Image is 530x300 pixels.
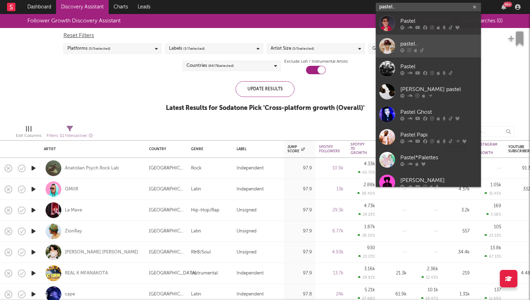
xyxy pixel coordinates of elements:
div: 97.9 [287,164,312,173]
div: 97.9 [287,227,312,236]
div: Latin [191,185,201,194]
div: Pastel [400,17,477,25]
div: Jump Score [287,145,305,153]
a: [PERSON_NAME] [376,171,481,194]
div: 930 [367,246,375,250]
label: Exclude Lofi / Instrumental Artists [284,57,348,66]
div: Genres [372,44,413,53]
div: Instagram 7D Growth [477,142,497,155]
div: Pastel Papi [400,131,477,139]
div: 4.93k [319,248,344,257]
div: Independent [237,164,264,173]
a: Pastel Ghost [376,103,481,126]
div: [PERSON_NAME] pastel [400,85,477,93]
div: 97.9 [287,248,312,257]
div: 13k [319,185,344,194]
div: 4.33k [364,162,375,166]
div: 34.4k [445,248,470,257]
div: 24k [319,290,344,299]
a: Anatolian Psych Rock Lab [65,165,119,172]
div: 137 [494,288,501,292]
div: [GEOGRAPHIC_DATA] [149,269,196,278]
div: 5.21k [365,288,375,292]
a: Pastel [376,57,481,80]
div: [GEOGRAPHIC_DATA] [149,164,184,173]
a: [PERSON_NAME] [PERSON_NAME] [65,249,138,256]
div: Follower Growth Discovery Assistant [27,17,121,25]
div: 169 [494,204,501,208]
div: 21.3k [382,269,407,278]
div: Filters [47,132,93,140]
div: Independent [237,290,264,299]
input: Search for artists [376,3,481,12]
input: Search... [462,126,514,137]
div: 2.36k [427,267,438,271]
div: 97.9 [287,206,312,215]
div: Unsigned [237,248,257,257]
a: cape [65,291,75,298]
div: [GEOGRAPHIC_DATA] [149,290,184,299]
a: ZionRay [65,228,82,235]
div: Spotify 7D Growth [351,142,367,155]
a: Pastel [376,12,481,35]
div: [GEOGRAPHIC_DATA] [149,206,184,215]
div: 67.13 % [484,254,501,259]
span: ( 0 ) [497,19,503,23]
div: 2.88k [363,183,375,187]
div: Artist Size [271,44,314,53]
div: 557 [445,227,470,236]
div: Pastel [400,62,477,71]
div: 4.73k [364,204,375,208]
div: 1.87k [364,225,375,229]
div: R&B/Soul [191,248,211,257]
div: 1.31k [445,290,470,299]
div: Spotify Followers [319,145,340,153]
div: Instrumental [191,269,218,278]
div: 28.40 % [357,191,375,196]
div: 97.9 [287,269,312,278]
div: 19.23 % [358,212,375,217]
div: 38.20 % [358,233,375,238]
div: 13.7k [319,269,344,278]
span: ( 64 / 78 selected) [208,62,234,70]
div: Independent [237,185,264,194]
div: 31.45 % [484,191,501,196]
a: QMIIR [65,186,78,193]
div: Genre [191,147,226,151]
div: Latest Results for Sodatone Pick ' Cross-platform growth (Overall) ' [166,104,365,112]
div: 5.58 % [486,212,501,217]
div: [PERSON_NAME] [400,176,477,184]
div: 10.9k [319,164,344,173]
div: [GEOGRAPHIC_DATA] [149,185,184,194]
div: 23.23 % [358,254,375,259]
a: La Mave [65,207,82,214]
div: 65.75 % [358,170,375,175]
div: Unsigned [237,227,257,236]
div: 4.37k [445,185,470,194]
div: Country [149,147,181,151]
button: 99+ [501,4,506,10]
div: [GEOGRAPHIC_DATA] [149,227,184,236]
div: [GEOGRAPHIC_DATA] [149,248,184,257]
a: pastel.. [376,35,481,57]
span: Saved Searches [460,19,503,23]
div: 6.77k [319,227,344,236]
div: Latin [191,227,201,236]
div: Independent [237,269,264,278]
div: 99 + [503,2,512,7]
span: ( 5 / 5 selected) [292,44,314,53]
div: Unsigned [237,206,257,215]
div: 97.9 [287,185,312,194]
div: Platforms [67,44,110,53]
div: 1.05k [490,183,501,187]
div: Reset Filters [63,32,467,40]
a: [PERSON_NAME] pastel [376,80,481,103]
div: Latin [191,290,201,299]
div: 219 [445,269,470,278]
div: Filters(11 filters active) [47,123,93,143]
